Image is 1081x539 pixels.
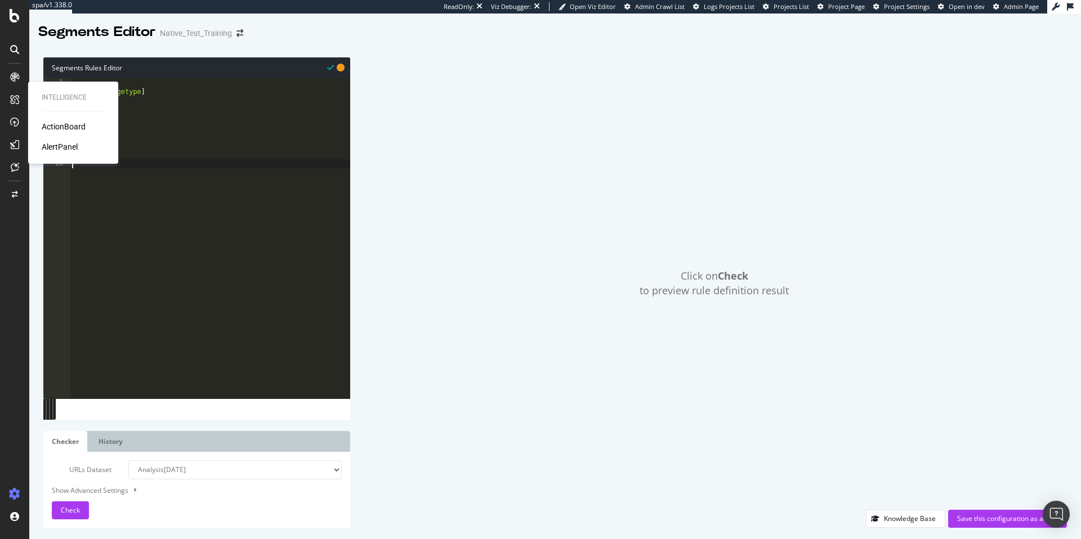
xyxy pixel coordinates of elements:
[43,431,87,452] a: Checker
[948,510,1067,528] button: Save this configuration as active
[873,2,930,11] a: Project Settings
[337,62,345,73] span: You have unsaved modifications
[718,269,748,282] strong: Check
[635,2,685,11] span: Admin Crawl List
[38,23,155,42] div: Segments Editor
[90,431,131,452] a: History
[43,78,70,87] div: 1
[949,2,985,11] span: Open in dev
[42,121,86,132] a: ActionBoard
[693,2,754,11] a: Logs Projects List
[52,501,89,519] button: Check
[61,505,80,515] span: Check
[957,514,1058,523] div: Save this configuration as active
[42,141,78,152] a: AlertPanel
[763,2,809,11] a: Projects List
[774,2,809,11] span: Projects List
[43,57,350,78] div: Segments Rules Editor
[640,269,789,298] span: Click on to preview rule definition result
[160,28,232,39] div: Native_Test_Training
[43,159,70,168] div: 10
[491,2,531,11] div: Viz Debugger:
[236,29,243,37] div: arrow-right-arrow-left
[559,2,616,11] a: Open Viz Editor
[1043,501,1070,528] div: Open Intercom Messenger
[818,2,865,11] a: Project Page
[42,93,105,102] div: Intelligence
[828,2,865,11] span: Project Page
[444,2,474,11] div: ReadOnly:
[570,2,616,11] span: Open Viz Editor
[993,2,1039,11] a: Admin Page
[866,514,945,523] a: Knowledge Base
[866,510,945,528] button: Knowledge Base
[43,460,120,479] label: URLs Dataset
[938,2,985,11] a: Open in dev
[624,2,685,11] a: Admin Crawl List
[884,2,930,11] span: Project Settings
[43,485,333,496] div: Show Advanced Settings
[704,2,754,11] span: Logs Projects List
[884,514,936,523] div: Knowledge Base
[1004,2,1039,11] span: Admin Page
[327,62,334,73] span: Syntax is valid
